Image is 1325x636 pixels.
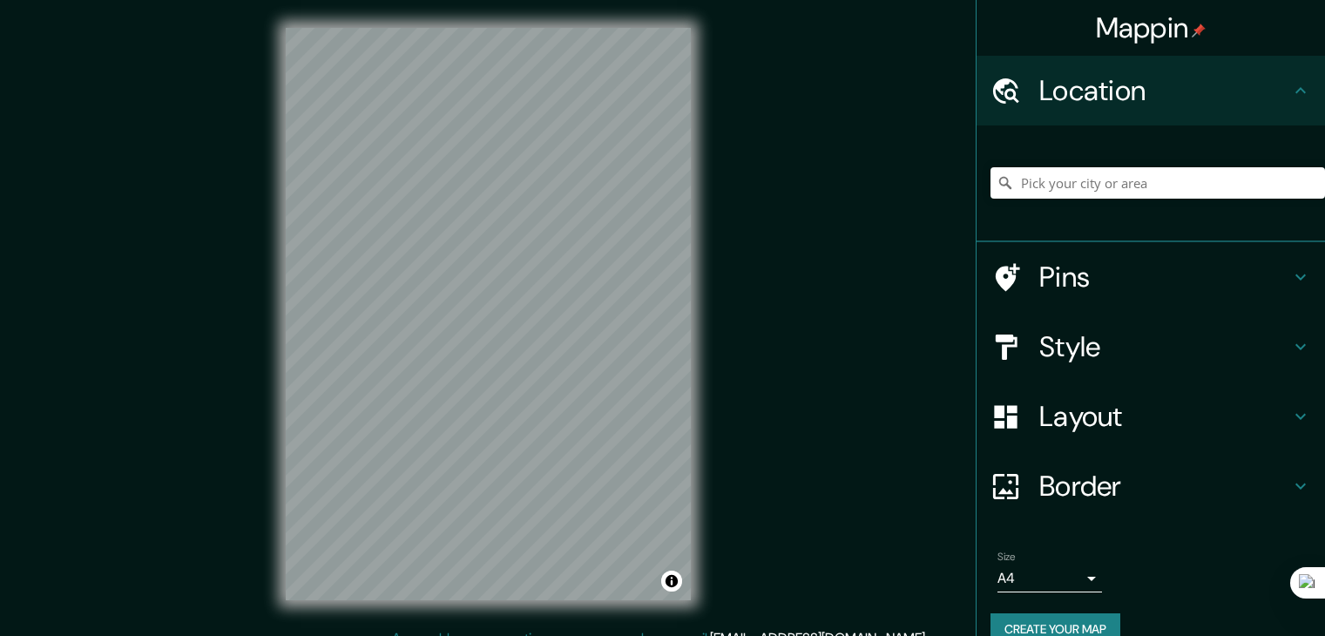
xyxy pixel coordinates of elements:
[997,550,1016,565] label: Size
[977,242,1325,312] div: Pins
[977,382,1325,451] div: Layout
[997,565,1102,592] div: A4
[1039,399,1290,434] h4: Layout
[1096,10,1207,45] h4: Mappin
[1039,73,1290,108] h4: Location
[990,167,1325,199] input: Pick your city or area
[1039,469,1290,504] h4: Border
[1039,329,1290,364] h4: Style
[977,451,1325,521] div: Border
[977,312,1325,382] div: Style
[977,56,1325,125] div: Location
[286,28,691,600] canvas: Map
[1192,24,1206,37] img: pin-icon.png
[661,571,682,592] button: Toggle attribution
[1039,260,1290,294] h4: Pins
